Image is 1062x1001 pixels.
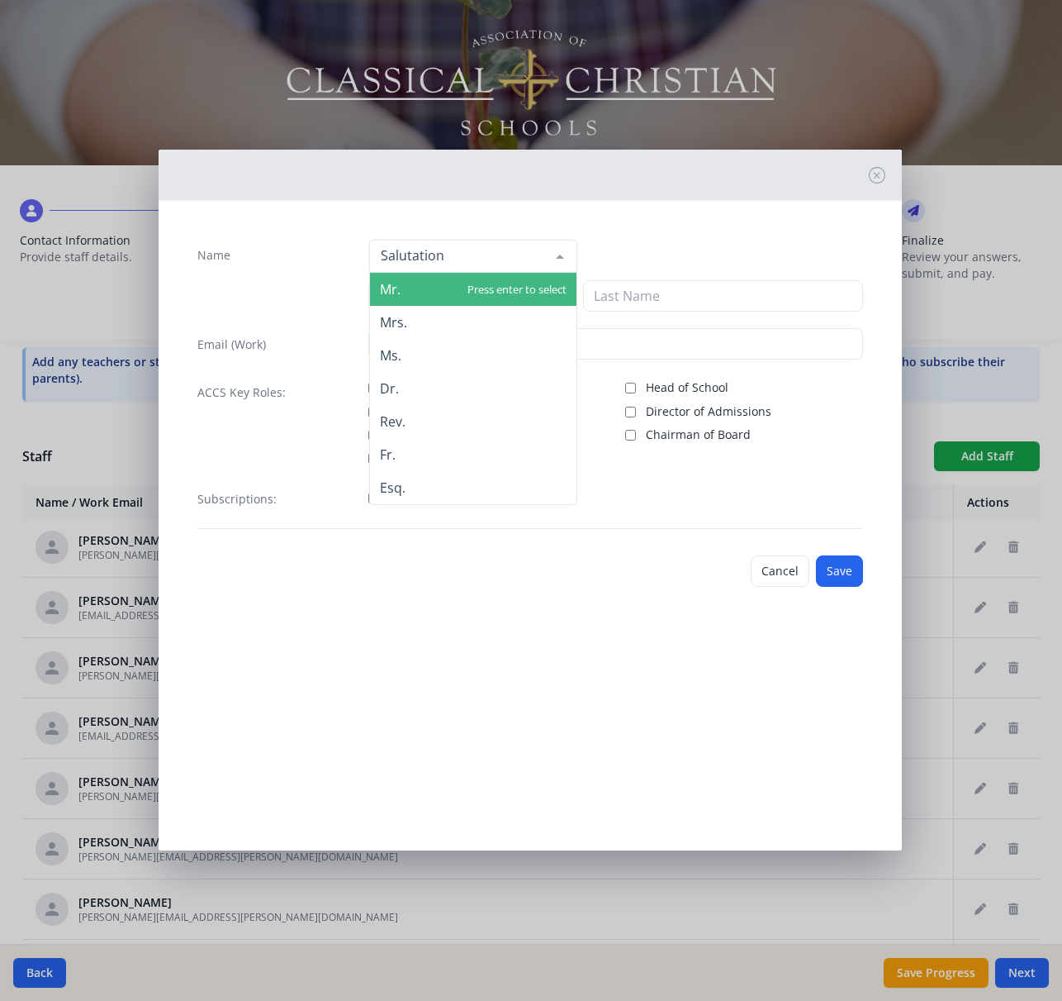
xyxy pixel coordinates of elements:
input: TCD Magazine [368,493,379,503]
input: Salutation [377,247,543,264]
button: Save [816,555,863,587]
span: Director of Admissions [646,403,771,420]
span: Head of School [646,379,728,396]
span: Mrs. [380,313,407,331]
input: ACCS Account Manager [368,383,379,393]
label: ACCS Key Roles: [197,384,286,401]
label: Name [197,247,230,264]
input: Last Name [583,280,863,312]
label: Subscriptions: [197,491,277,508]
label: Email (Work) [197,336,266,353]
span: Ms. [380,346,401,365]
input: Head of School [625,383,636,393]
span: Chairman of Board [646,427,751,443]
span: Fr. [380,446,396,464]
input: Public Contact [368,407,379,417]
input: Chairman of Board [625,430,636,441]
span: Rev. [380,412,405,431]
button: Cancel [751,555,809,587]
input: Board Member [368,430,379,441]
span: Esq. [380,479,405,497]
input: First Name [368,280,576,312]
span: Dr. [380,379,399,398]
input: contact@site.com [368,328,864,360]
input: Director of Admissions [625,407,636,417]
span: Mr. [380,280,401,298]
input: Billing Contact [368,453,379,464]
